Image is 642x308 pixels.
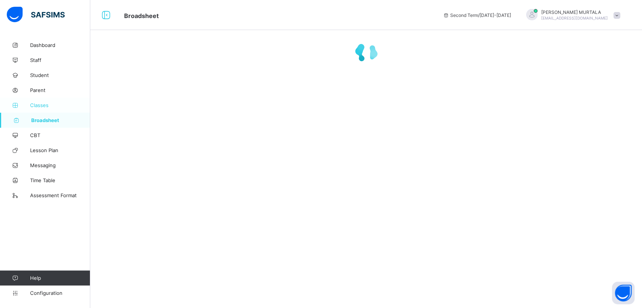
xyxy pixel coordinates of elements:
span: Dashboard [30,42,90,48]
span: Broadsheet [31,117,90,123]
span: Lesson Plan [30,147,90,153]
span: Assessment Format [30,192,90,198]
span: CBT [30,132,90,138]
span: session/term information [443,12,511,18]
button: Open asap [612,282,634,304]
span: Time Table [30,177,90,183]
div: SULAYMANMURTALA [519,9,624,21]
span: Student [30,72,90,78]
span: Classes [30,102,90,108]
span: Messaging [30,162,90,168]
span: [PERSON_NAME] MURTALA [541,9,608,15]
span: Broadsheet [124,12,159,20]
span: Help [30,275,90,281]
span: [EMAIL_ADDRESS][DOMAIN_NAME] [541,16,608,20]
span: Configuration [30,290,90,296]
span: Staff [30,57,90,63]
img: safsims [7,7,65,23]
span: Parent [30,87,90,93]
